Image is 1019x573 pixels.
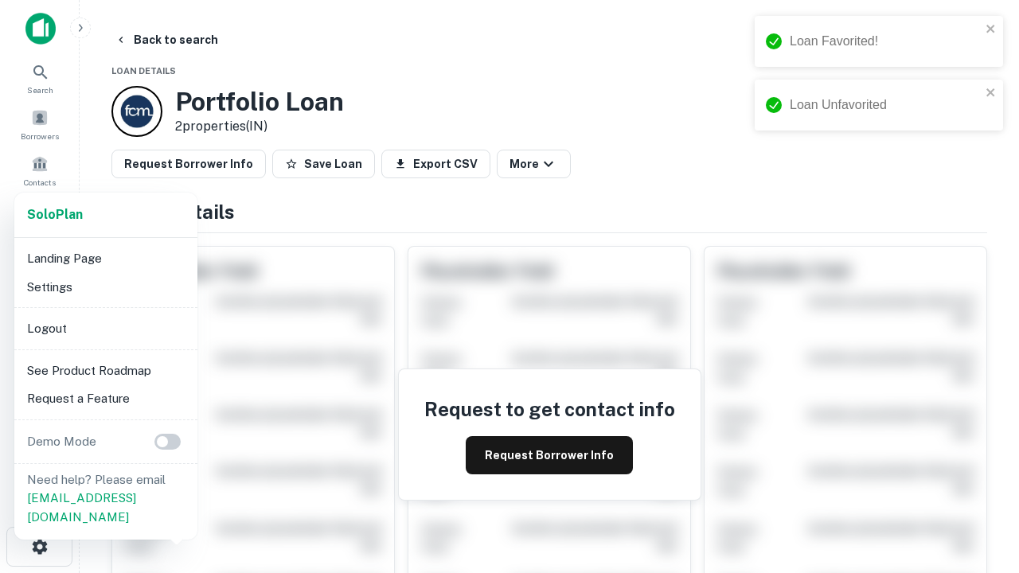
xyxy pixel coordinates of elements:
p: Need help? Please email [27,470,185,527]
strong: Solo Plan [27,207,83,222]
li: Logout [21,314,191,343]
li: Request a Feature [21,384,191,413]
div: Loan Favorited! [790,32,981,51]
li: Settings [21,273,191,302]
li: See Product Roadmap [21,357,191,385]
li: Landing Page [21,244,191,273]
iframe: Chat Widget [939,446,1019,522]
p: Demo Mode [21,432,103,451]
a: [EMAIL_ADDRESS][DOMAIN_NAME] [27,491,136,524]
button: close [986,86,997,101]
a: SoloPlan [27,205,83,224]
button: close [986,22,997,37]
div: Loan Unfavorited [790,95,981,115]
